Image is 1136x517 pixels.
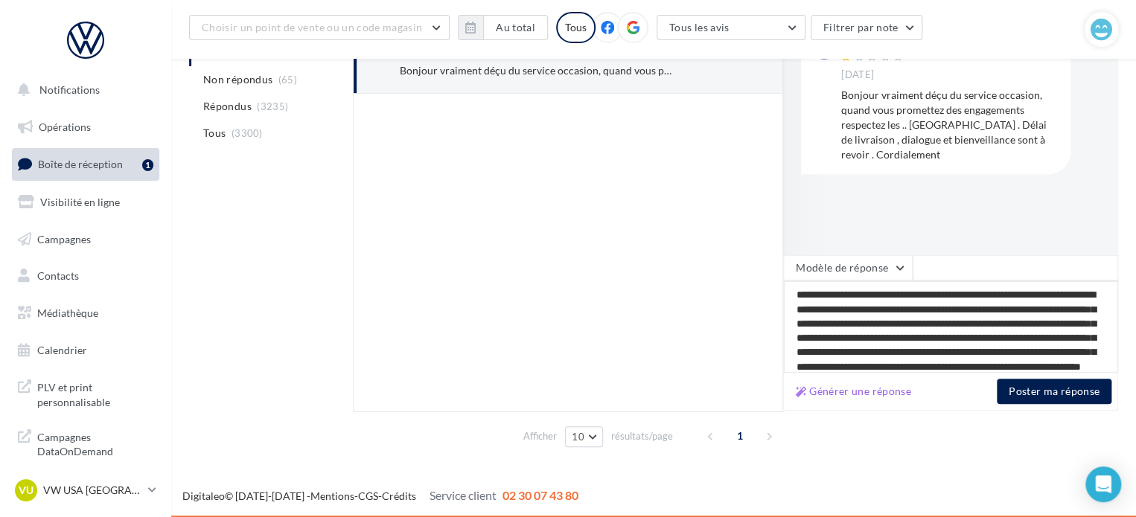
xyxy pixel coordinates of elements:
[811,15,923,40] button: Filtrer par note
[39,83,100,96] span: Notifications
[502,488,578,502] span: 02 30 07 43 80
[841,88,1059,162] div: Bonjour vraiment déçu du service occasion, quand vous promettez des engagements respectez les .. ...
[382,489,416,502] a: Crédits
[1085,466,1121,502] div: Open Intercom Messenger
[37,344,87,356] span: Calendrier
[142,159,153,171] div: 1
[565,426,603,447] button: 10
[523,429,557,443] span: Afficher
[232,127,263,139] span: (3300)
[9,335,162,366] a: Calendrier
[358,489,378,502] a: CGS
[43,483,142,498] p: VW USA [GEOGRAPHIC_DATA]
[9,298,162,329] a: Médiathèque
[997,379,1111,404] button: Poster ma réponse
[182,489,578,502] span: © [DATE]-[DATE] - - -
[37,232,91,245] span: Campagnes
[202,21,422,33] span: Choisir un point de vente ou un code magasin
[257,100,288,112] span: (3235)
[9,224,162,255] a: Campagnes
[310,489,354,502] a: Mentions
[657,15,805,40] button: Tous les avis
[189,15,450,40] button: Choisir un point de vente ou un code magasin
[203,72,272,87] span: Non répondus
[37,377,153,409] span: PLV et print personnalisable
[669,21,730,33] span: Tous les avis
[19,483,33,498] span: VU
[9,260,162,292] a: Contacts
[40,196,120,208] span: Visibilité en ligne
[9,74,156,106] button: Notifications
[400,63,673,78] div: Bonjour vraiment déçu du service occasion, quand vous promettez des engagements respectez les .. ...
[430,488,497,502] span: Service client
[38,158,123,170] span: Boîte de réception
[783,255,913,280] button: Modèle de réponse
[203,126,226,141] span: Tous
[790,382,917,400] button: Générer une réponse
[37,269,79,282] span: Contacts
[841,68,874,82] span: [DATE]
[12,476,159,504] a: VU VW USA [GEOGRAPHIC_DATA]
[9,187,162,218] a: Visibilité en ligne
[572,431,584,443] span: 10
[203,99,252,114] span: Répondus
[39,121,91,133] span: Opérations
[9,112,162,143] a: Opérations
[37,427,153,459] span: Campagnes DataOnDemand
[9,421,162,465] a: Campagnes DataOnDemand
[556,12,596,43] div: Tous
[278,74,297,86] span: (65)
[611,429,673,443] span: résultats/page
[9,148,162,180] a: Boîte de réception1
[9,371,162,415] a: PLV et print personnalisable
[458,15,548,40] button: Au total
[182,489,225,502] a: Digitaleo
[37,306,98,319] span: Médiathèque
[728,424,752,448] span: 1
[483,15,548,40] button: Au total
